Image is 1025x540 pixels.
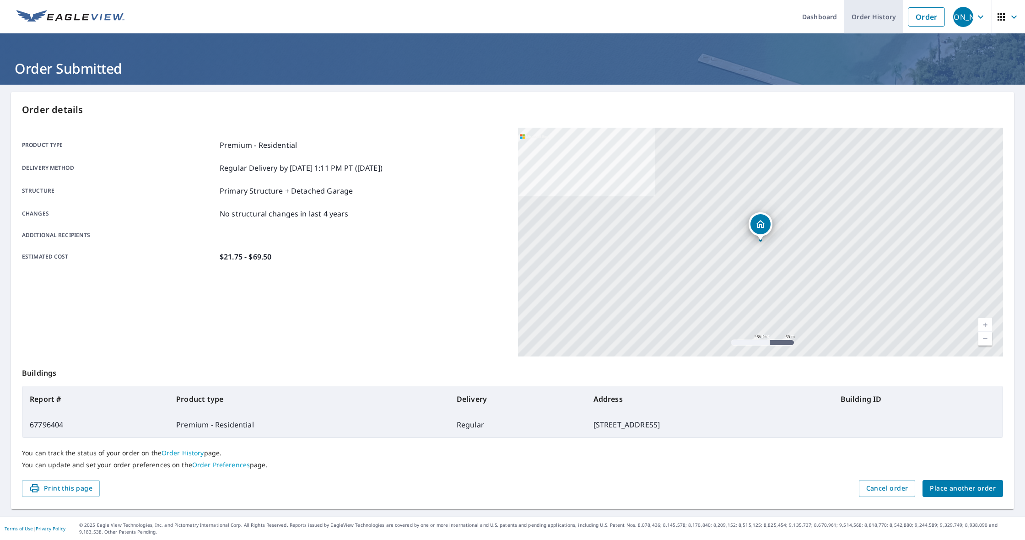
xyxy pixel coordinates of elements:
[22,356,1003,386] p: Buildings
[586,386,833,412] th: Address
[79,522,1020,535] p: © 2025 Eagle View Technologies, Inc. and Pictometry International Corp. All Rights Reserved. Repo...
[908,7,945,27] a: Order
[22,461,1003,469] p: You can update and set your order preferences on the page.
[859,480,916,497] button: Cancel order
[22,162,216,173] p: Delivery method
[220,185,353,196] p: Primary Structure + Detached Garage
[5,525,33,532] a: Terms of Use
[22,412,169,437] td: 67796404
[449,412,586,437] td: Regular
[192,460,250,469] a: Order Preferences
[22,140,216,151] p: Product type
[953,7,973,27] div: [PERSON_NAME]
[22,386,169,412] th: Report #
[220,140,297,151] p: Premium - Residential
[36,525,65,532] a: Privacy Policy
[11,59,1014,78] h1: Order Submitted
[922,480,1003,497] button: Place another order
[833,386,1003,412] th: Building ID
[16,10,124,24] img: EV Logo
[22,103,1003,117] p: Order details
[449,386,586,412] th: Delivery
[220,162,383,173] p: Regular Delivery by [DATE] 1:11 PM PT ([DATE])
[29,483,92,494] span: Print this page
[866,483,908,494] span: Cancel order
[586,412,833,437] td: [STREET_ADDRESS]
[930,483,996,494] span: Place another order
[5,526,65,531] p: |
[220,251,271,262] p: $21.75 - $69.50
[162,448,204,457] a: Order History
[978,318,992,332] a: Current Level 17, Zoom In
[978,332,992,346] a: Current Level 17, Zoom Out
[169,386,449,412] th: Product type
[220,208,349,219] p: No structural changes in last 4 years
[22,208,216,219] p: Changes
[22,449,1003,457] p: You can track the status of your order on the page.
[22,185,216,196] p: Structure
[749,212,772,241] div: Dropped pin, building 1, Residential property, 413 Chesapeake Dr Great Falls, VA 22066
[22,480,100,497] button: Print this page
[22,231,216,239] p: Additional recipients
[22,251,216,262] p: Estimated cost
[169,412,449,437] td: Premium - Residential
